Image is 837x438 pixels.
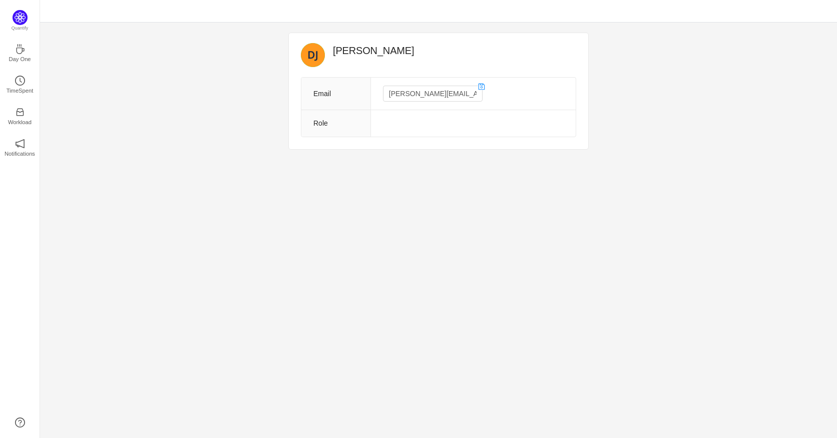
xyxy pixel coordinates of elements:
a: icon: inboxWorkload [15,110,25,120]
th: Email [301,78,370,110]
th: Role [301,110,370,137]
p: Workload [8,118,32,127]
img: DJ [301,43,325,67]
i: icon: coffee [15,44,25,54]
p: Notifications [5,149,35,158]
a: icon: notificationNotifications [15,142,25,152]
i: icon: notification [15,139,25,149]
p: Quantify [12,25,29,32]
i: icon: inbox [15,107,25,117]
img: Quantify [13,10,28,25]
p: TimeSpent [7,86,34,95]
p: Day One [9,55,31,64]
input: Email [383,86,483,102]
h2: [PERSON_NAME] [333,43,576,58]
a: icon: question-circle [15,417,25,427]
a: icon: coffeeDay One [15,47,25,57]
i: icon: save [478,83,485,90]
i: icon: clock-circle [15,76,25,86]
a: icon: clock-circleTimeSpent [15,79,25,89]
